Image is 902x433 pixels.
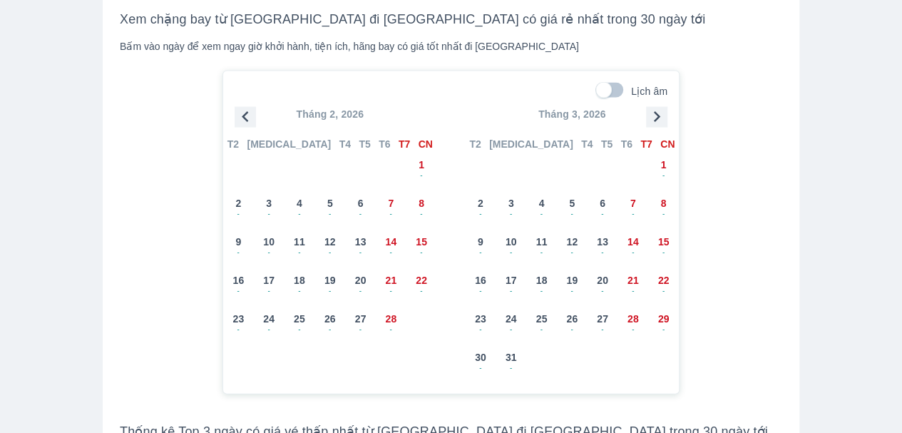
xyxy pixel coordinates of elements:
[285,246,314,258] span: -
[648,151,679,189] button: 1-
[526,266,557,305] button: 18-
[661,195,667,210] span: 8
[526,189,557,228] button: 4-
[631,83,667,98] p: Lịch âm
[315,246,344,258] span: -
[285,266,315,305] button: 18-
[588,285,617,296] span: -
[355,311,367,325] span: 27
[294,234,305,248] span: 11
[496,228,526,266] button: 10-
[285,305,315,343] button: 25-
[466,246,496,258] span: -
[466,323,496,335] span: -
[407,246,436,258] span: -
[355,272,367,287] span: 20
[359,136,370,151] span: T5
[588,208,617,219] span: -
[255,323,284,335] span: -
[376,305,406,343] button: 28-
[558,246,587,258] span: -
[597,272,608,287] span: 20
[314,266,345,305] button: 19-
[478,195,483,210] span: 2
[617,305,648,343] button: 28-
[558,323,587,335] span: -
[588,228,618,266] button: 13-
[227,136,239,151] span: T2
[466,189,496,228] button: 2-
[232,311,244,325] span: 23
[649,323,678,335] span: -
[254,189,285,228] button: 3-
[621,136,632,151] span: T6
[376,323,406,335] span: -
[658,234,670,248] span: 15
[266,195,272,210] span: 3
[489,136,573,151] span: [MEDICAL_DATA]
[406,266,437,305] button: 22-
[588,266,618,305] button: 20-
[376,266,406,305] button: 21-
[557,266,588,305] button: 19-
[660,136,675,151] span: CN
[617,228,648,266] button: 14-
[345,189,376,228] button: 6-
[600,195,605,210] span: 6
[536,272,548,287] span: 18
[475,311,486,325] span: 23
[648,228,679,266] button: 15-
[558,208,587,219] span: -
[294,272,305,287] span: 18
[358,195,364,210] span: 6
[327,195,333,210] span: 5
[627,272,639,287] span: 21
[247,136,331,151] span: [MEDICAL_DATA]
[224,246,253,258] span: -
[324,272,336,287] span: 19
[376,189,406,228] button: 7-
[255,285,284,296] span: -
[254,305,285,343] button: 24-
[466,106,680,121] p: Tháng 3, 2026
[506,234,517,248] span: 10
[630,195,636,210] span: 7
[224,285,253,296] span: -
[406,151,437,189] button: 1-
[648,189,679,228] button: 8-
[120,39,782,53] div: Bấm vào ngày để xem ngay giờ khởi hành, tiện ích, hãng bay có giá tốt nhất đi [GEOGRAPHIC_DATA]
[588,323,617,335] span: -
[285,208,314,219] span: -
[419,136,433,151] span: CN
[566,272,578,287] span: 19
[406,228,437,266] button: 15-
[223,106,437,121] p: Tháng 2, 2026
[223,189,254,228] button: 2-
[496,189,526,228] button: 3-
[254,228,285,266] button: 10-
[419,195,424,210] span: 8
[588,246,617,258] span: -
[496,266,526,305] button: 17-
[263,311,275,325] span: 24
[640,136,652,151] span: T7
[526,305,557,343] button: 25-
[376,208,406,219] span: -
[223,305,254,343] button: 23-
[297,195,302,210] span: 4
[597,234,608,248] span: 13
[406,189,437,228] button: 8-
[569,195,575,210] span: 5
[588,189,618,228] button: 6-
[285,189,315,228] button: 4-
[346,285,375,296] span: -
[339,136,351,151] span: T4
[527,323,556,335] span: -
[506,350,517,364] span: 31
[466,343,496,382] button: 30-
[466,285,496,296] span: -
[345,305,376,343] button: 27-
[496,246,526,258] span: -
[407,208,436,219] span: -
[648,266,679,305] button: 22-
